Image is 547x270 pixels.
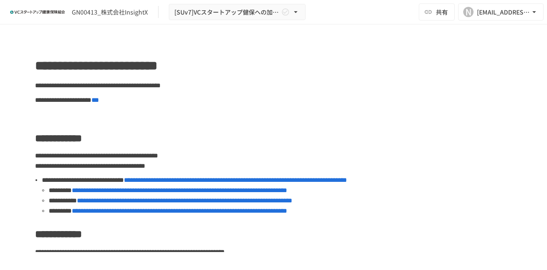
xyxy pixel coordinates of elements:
[10,5,65,19] img: ZDfHsVrhrXUoWEWGWYf8C4Fv4dEjYTEDCNvmL73B7ox
[169,4,306,21] button: [SUv7]VCスタートアップ健保への加入申請手続き
[174,7,279,18] span: [SUv7]VCスタートアップ健保への加入申請手続き
[477,7,530,18] div: [EMAIL_ADDRESS][DOMAIN_NAME]
[458,3,544,21] button: N[EMAIL_ADDRESS][DOMAIN_NAME]
[436,7,448,17] span: 共有
[419,3,455,21] button: 共有
[72,8,148,17] div: GN00413_株式会社InsightX
[463,7,473,17] div: N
